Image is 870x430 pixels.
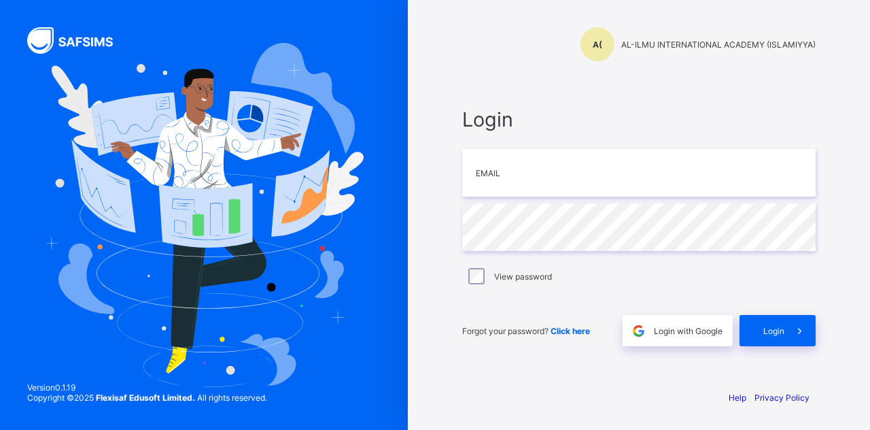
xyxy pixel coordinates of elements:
span: Login with Google [654,326,723,336]
a: Click here [551,326,590,336]
span: AL-ILMU INTERNATIONAL ACADEMY (ISLAMIYYA) [621,39,816,50]
strong: Flexisaf Edusoft Limited. [96,393,195,403]
span: Version 0.1.19 [27,382,267,393]
span: Forgot your password? [462,326,590,336]
a: Help [729,393,746,403]
img: google.396cfc9801f0270233282035f929180a.svg [631,323,646,339]
img: SAFSIMS Logo [27,27,129,54]
span: Copyright © 2025 All rights reserved. [27,393,267,403]
label: View password [494,271,552,282]
img: Hero Image [44,43,364,387]
span: A( [593,39,602,50]
span: Login [462,107,816,131]
a: Privacy Policy [754,393,810,403]
span: Login [763,326,784,336]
